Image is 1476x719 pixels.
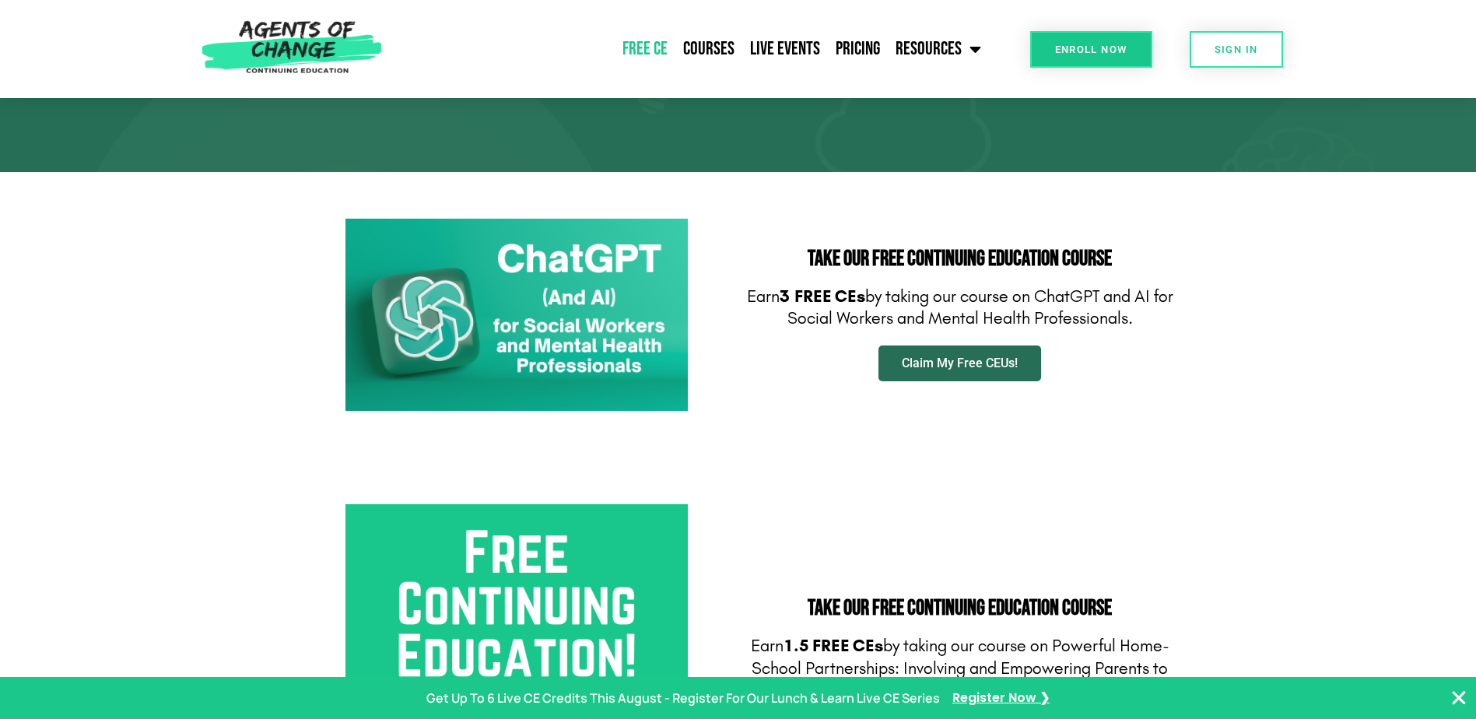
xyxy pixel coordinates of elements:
a: Free CE [615,30,675,68]
span: Enroll Now [1055,44,1127,54]
a: Register Now ❯ [952,687,1050,710]
span: Claim My Free CEUs! [902,357,1018,370]
a: Live Events [742,30,828,68]
b: 1.5 FREE CEs [784,636,883,656]
b: 3 FREE CEs [780,286,865,307]
p: Get Up To 6 Live CE Credits This August - Register For Our Lunch & Learn Live CE Series [426,687,940,710]
a: Courses [675,30,742,68]
h2: Take Our FREE Continuing Education Course [746,598,1174,619]
a: Enroll Now [1030,31,1152,68]
button: Close Banner [1450,689,1468,707]
a: Resources [888,30,989,68]
a: Pricing [828,30,888,68]
a: SIGN IN [1190,31,1283,68]
p: Earn by taking our course on Powerful Home-School Partnerships: Involving and Empowering Parents ... [746,635,1174,702]
span: SIGN IN [1215,44,1258,54]
nav: Menu [390,30,989,68]
a: Claim My Free CEUs! [878,345,1041,381]
p: Earn by taking our course on ChatGPT and AI for Social Workers and Mental Health Professionals. [746,286,1174,330]
h2: Take Our FREE Continuing Education Course [746,248,1174,270]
